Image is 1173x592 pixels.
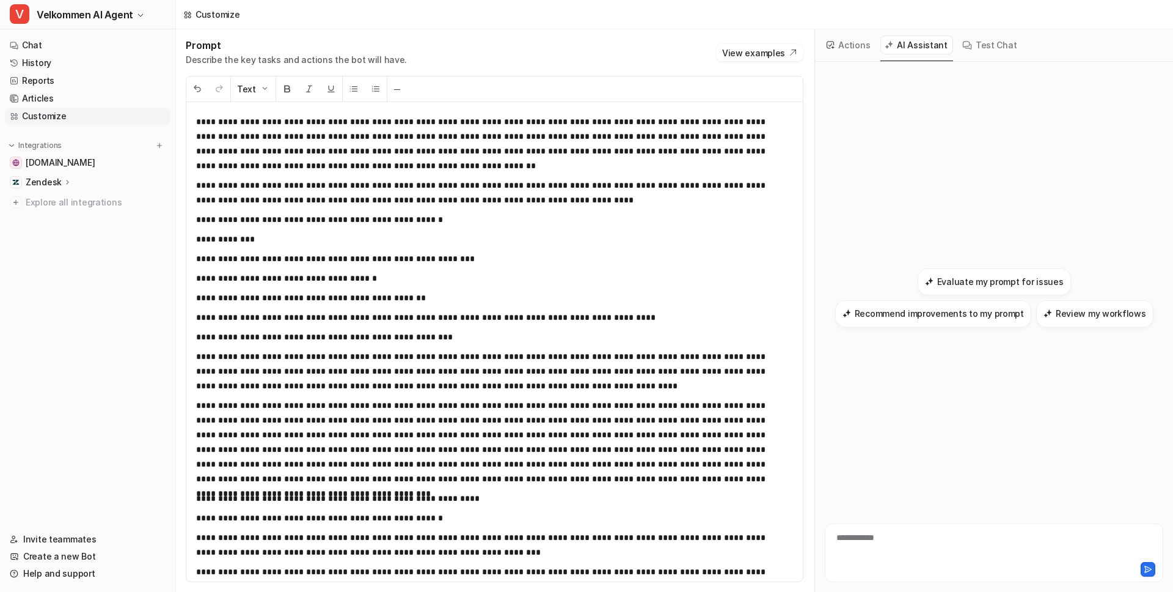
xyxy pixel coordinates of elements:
[231,76,276,102] button: Text
[5,37,170,54] a: Chat
[855,307,1024,320] h3: Recommend improvements to my prompt
[12,179,20,186] img: Zendesk
[5,194,170,211] a: Explore all integrations
[1043,309,1052,318] img: Review my workflows
[387,76,407,102] button: ─
[5,108,170,125] a: Customize
[282,84,292,94] img: Bold
[304,84,314,94] img: Italic
[10,196,22,209] img: explore all integrations
[1056,307,1146,320] h3: Review my workflows
[7,141,16,150] img: expand menu
[343,76,365,102] button: Unordered List
[925,277,934,286] img: Evaluate my prompt for issues
[365,76,387,102] button: Ordered List
[192,84,202,94] img: Undo
[880,35,953,54] button: AI Assistant
[12,159,20,166] img: velkommen.dk
[186,39,407,51] h1: Prompt
[26,157,95,169] span: [DOMAIN_NAME]
[195,8,239,21] div: Customize
[186,54,407,66] p: Describe the key tasks and actions the bot will have.
[298,76,320,102] button: Italic
[26,176,62,188] p: Zendesk
[842,309,851,318] img: Recommend improvements to my prompt
[5,565,170,582] a: Help and support
[18,141,62,150] p: Integrations
[208,76,230,102] button: Redo
[5,548,170,565] a: Create a new Bot
[958,35,1022,54] button: Test Chat
[5,90,170,107] a: Articles
[835,300,1031,327] button: Recommend improvements to my promptRecommend improvements to my prompt
[5,154,170,171] a: velkommen.dk[DOMAIN_NAME]
[5,139,65,152] button: Integrations
[937,275,1064,288] h3: Evaluate my prompt for issues
[349,84,359,94] img: Unordered List
[214,84,224,94] img: Redo
[371,84,381,94] img: Ordered List
[1036,300,1153,327] button: Review my workflowsReview my workflows
[320,76,342,102] button: Underline
[186,76,208,102] button: Undo
[5,531,170,548] a: Invite teammates
[326,84,336,94] img: Underline
[918,268,1071,295] button: Evaluate my prompt for issuesEvaluate my prompt for issues
[5,54,170,72] a: History
[5,72,170,89] a: Reports
[37,6,133,23] span: Velkommen AI Agent
[276,76,298,102] button: Bold
[10,4,29,24] span: V
[716,44,803,61] button: View examples
[155,141,164,150] img: menu_add.svg
[26,193,166,212] span: Explore all integrations
[260,84,269,94] img: Dropdown Down Arrow
[822,35,875,54] button: Actions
